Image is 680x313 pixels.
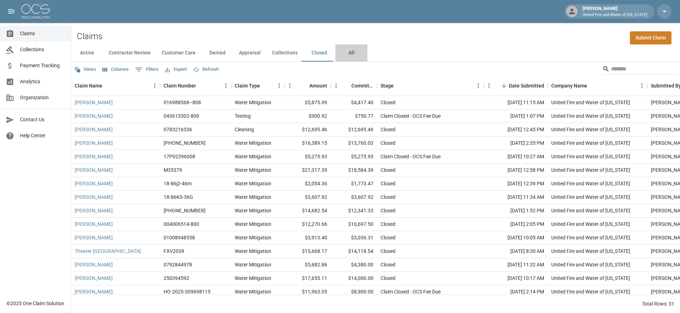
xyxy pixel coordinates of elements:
div: $14,118.54 [331,245,377,258]
button: Appraisal [233,44,266,62]
img: ocs-logo-white-transparent.png [21,4,50,18]
div: [DATE] 10:27 AM [484,150,548,164]
div: Company Name [548,76,647,96]
button: All [335,44,367,62]
div: Testing [235,112,251,120]
div: United Fire and Water of Louisiana [551,193,630,201]
div: [DATE] 11:32 AM [484,258,548,272]
div: Claim Closed - OCS Fee Due [381,153,441,160]
div: Committed Amount [331,76,377,96]
div: $3,913.40 [285,231,331,245]
div: Committed Amount [351,76,373,96]
div: $4,380.00 [331,258,377,272]
button: Customer Care [156,44,201,62]
div: [PERSON_NAME] [580,5,650,18]
div: United Fire and Water of Louisiana [551,153,630,160]
div: Water Mitigation [235,139,271,147]
div: Closed [381,139,395,147]
div: Claim Type [231,76,285,96]
div: FXV2039 [164,248,184,255]
button: Active [71,44,103,62]
div: Closed [381,99,395,106]
div: $5,275.93 [331,150,377,164]
div: $11,963.05 [285,285,331,299]
button: Select columns [101,64,131,75]
div: Closed [381,126,395,133]
div: Claim Name [75,76,102,96]
div: $5,682.86 [285,258,331,272]
button: Sort [499,81,509,91]
div: 250-470-371 [164,207,206,214]
div: 0783216336 [164,126,192,133]
a: [PERSON_NAME] [75,180,113,187]
div: HO-2025-309698115 [164,288,211,295]
div: Claim Closed - OCS Fee Due [381,112,441,120]
button: Sort [260,81,270,91]
a: [PERSON_NAME] [75,139,113,147]
div: United Fire and Water of Louisiana [551,221,630,228]
div: Claim Name [71,76,160,96]
div: Water Mitigation [235,248,271,255]
span: Organization [20,94,65,101]
button: Menu [285,80,295,91]
div: United Fire and Water of Louisiana [551,248,630,255]
span: Analytics [20,78,65,85]
div: Closed [381,207,395,214]
div: Claim Number [164,76,196,96]
span: Help Center [20,132,65,139]
button: Refresh [191,64,221,75]
button: open drawer [4,4,18,18]
div: Water Mitigation [235,166,271,174]
div: $12,695.46 [285,123,331,137]
div: United Fire and Water of Louisiana [551,99,630,106]
div: 043613302-800 [164,112,199,120]
div: Water Mitigation [235,288,271,295]
div: Water Mitigation [235,207,271,214]
button: Sort [102,81,112,91]
button: Sort [196,81,206,91]
div: Water Mitigation [235,221,271,228]
a: [PERSON_NAME] [75,126,113,133]
div: Water Mitigation [235,153,271,160]
div: Water Mitigation [235,275,271,282]
a: [PERSON_NAME] [75,153,113,160]
div: © 2025 One Claim Solution [6,300,64,307]
div: Claim Type [235,76,260,96]
div: $21,317.39 [285,164,331,177]
div: $3,607.92 [285,191,331,204]
div: Amount [285,76,331,96]
button: Menu [637,80,647,91]
div: 01-009-017386 [164,139,206,147]
a: [PERSON_NAME] [75,112,113,120]
div: [DATE] 2:35 PM [484,137,548,150]
div: Closed [381,166,395,174]
div: Cleaning [235,126,254,133]
div: $1,773.47 [331,177,377,191]
div: United Fire and Water of Louisiana [551,207,630,214]
button: Export [163,64,188,75]
div: Company Name [551,76,587,96]
div: 250394592 [164,275,189,282]
div: Stage [377,76,484,96]
div: $5,875.09 [285,96,331,110]
div: Water Mitigation [235,261,271,268]
div: $14,000.00 [331,272,377,285]
div: $750.77 [331,110,377,123]
a: [PERSON_NAME] [75,207,113,214]
button: Show filters [133,64,160,75]
a: [PERSON_NAME] [75,275,113,282]
div: Closed [381,261,395,268]
a: Submit Claim [630,31,671,44]
div: $12,270.66 [285,218,331,231]
button: Views [73,64,98,75]
div: Water Mitigation [235,193,271,201]
div: 17P02396008 [164,153,195,160]
div: 18-86j2-46m [164,180,192,187]
a: Theater [GEOGRAPHIC_DATA] [75,248,141,255]
div: Closed [381,234,395,241]
div: 016988568–808 [164,99,201,106]
div: $16,389.15 [285,137,331,150]
div: $17,655.11 [285,272,331,285]
span: Payment Tracking [20,62,65,69]
div: United Fire and Water of Louisiana [551,126,630,133]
